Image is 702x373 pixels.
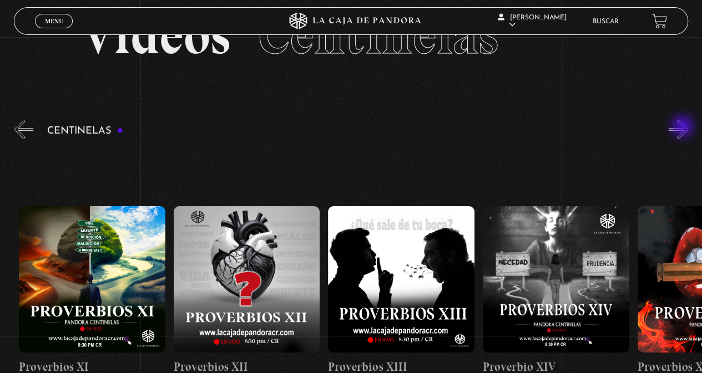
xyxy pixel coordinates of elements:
button: Previous [14,120,33,139]
span: Cerrar [41,27,67,35]
span: Centinelas [258,4,498,67]
button: Next [669,120,688,139]
a: View your shopping cart [652,14,667,29]
h2: Videos [82,9,621,62]
h3: Centinelas [47,126,123,136]
span: Menu [45,18,63,24]
span: [PERSON_NAME] [498,14,567,28]
a: Buscar [593,18,619,25]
